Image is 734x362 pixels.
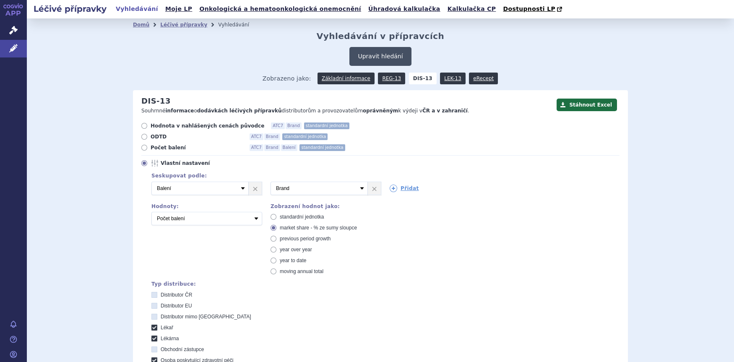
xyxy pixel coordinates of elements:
[366,3,443,15] a: Úhradová kalkulačka
[299,144,345,151] span: standardní jednotka
[445,3,499,15] a: Kalkulačka CP
[27,3,113,15] h2: Léčivé přípravky
[282,133,328,140] span: standardní jednotka
[390,185,419,192] a: Přidat
[557,99,617,111] button: Stáhnout Excel
[143,182,619,195] div: 2
[368,182,381,195] a: ×
[281,144,297,151] span: Balení
[280,225,357,231] span: market share - % ze sumy sloupce
[161,314,251,320] span: Distributor mimo [GEOGRAPHIC_DATA]
[280,268,323,274] span: moving annual total
[286,122,302,129] span: Brand
[422,108,468,114] strong: ČR a v zahraničí
[151,281,619,287] div: Typ distribuce:
[151,133,243,140] span: ODTD
[280,214,324,220] span: standardní jednotka
[143,173,619,179] div: Seskupovat podle:
[409,73,437,84] strong: DIS-13
[151,203,262,209] div: Hodnoty:
[161,303,192,309] span: Distributor EU
[161,325,173,331] span: Lékař
[349,47,411,66] button: Upravit hledání
[503,5,555,12] span: Dostupnosti LP
[317,31,445,41] h2: Vyhledávání v přípravcích
[500,3,566,15] a: Dostupnosti LP
[197,108,282,114] strong: dodávkách léčivých přípravků
[363,108,398,114] strong: oprávněným
[151,144,243,151] span: Počet balení
[160,22,207,28] a: Léčivé přípravky
[271,203,381,209] div: Zobrazení hodnot jako:
[161,346,204,352] span: Obchodní zástupce
[280,236,331,242] span: previous period growth
[161,160,253,167] span: Vlastní nastavení
[250,133,263,140] span: ATC7
[318,73,375,84] a: Základní informace
[271,122,285,129] span: ATC7
[113,3,161,15] a: Vyhledávání
[163,3,195,15] a: Moje LP
[249,182,262,195] a: ×
[197,3,364,15] a: Onkologická a hematoonkologická onemocnění
[161,336,179,341] span: Lékárna
[166,108,194,114] strong: informace
[151,122,264,129] span: Hodnota v nahlášených cenách původce
[440,73,465,84] a: LEK-13
[304,122,349,129] span: standardní jednotka
[141,107,552,115] p: Souhrnné o distributorům a provozovatelům k výdeji v .
[469,73,498,84] a: eRecept
[280,247,312,253] span: year over year
[218,18,260,31] li: Vyhledávání
[161,292,192,298] span: Distributor ČR
[263,73,311,84] span: Zobrazeno jako:
[280,258,306,263] span: year to date
[133,22,149,28] a: Domů
[141,96,171,106] h2: DIS-13
[250,144,263,151] span: ATC7
[264,133,280,140] span: Brand
[264,144,280,151] span: Brand
[378,73,405,84] a: REG-13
